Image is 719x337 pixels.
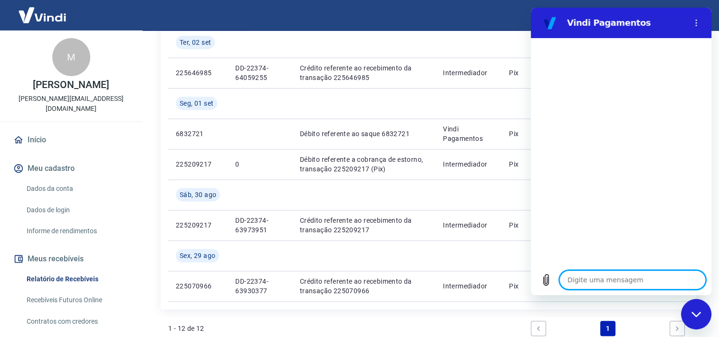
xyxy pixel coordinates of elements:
[300,155,428,174] p: Débito referente a cobrança de estorno, transação 225209217 (Pix)
[235,277,284,296] p: DD-22374-63930377
[300,63,428,82] p: Crédito referente ao recebimento da transação 225646985
[300,216,428,235] p: Crédito referente ao recebimento da transação 225209217
[509,159,546,169] p: Pix
[176,129,220,139] p: 6832721
[509,129,546,139] p: Pix
[23,290,131,310] a: Recebíveis Futuros Online
[681,299,711,329] iframe: Botão para abrir a janela de mensagens, conversa em andamento
[180,38,211,47] span: Ter, 02 set
[33,80,109,90] p: [PERSON_NAME]
[23,179,131,198] a: Dados da conta
[11,129,131,150] a: Início
[176,220,220,230] p: 225209217
[670,321,685,336] a: Next page
[443,159,494,169] p: Intermediador
[180,190,216,199] span: Sáb, 30 ago
[235,63,284,82] p: DD-22374-64059255
[176,68,220,78] p: 225646985
[168,324,204,333] p: 1 - 12 de 12
[300,129,428,139] p: Débito referente ao saque 6832721
[180,251,215,260] span: Sex, 29 ago
[509,220,546,230] p: Pix
[52,38,90,76] div: M
[531,321,546,336] a: Previous page
[235,216,284,235] p: DD-22374-63973951
[11,248,131,269] button: Meus recebíveis
[23,200,131,220] a: Dados de login
[11,0,73,30] img: Vindi
[673,7,708,24] button: Sair
[443,124,494,143] p: Vindi Pagamentos
[8,94,134,114] p: [PERSON_NAME][EMAIL_ADDRESS][DOMAIN_NAME]
[235,159,284,169] p: 0
[180,99,213,108] span: Seg, 01 set
[443,281,494,291] p: Intermediador
[600,321,615,336] a: Page 1 is your current page
[23,269,131,289] a: Relatório de Recebíveis
[531,8,711,295] iframe: Janela de mensagens
[23,312,131,331] a: Contratos com credores
[300,277,428,296] p: Crédito referente ao recebimento da transação 225070966
[176,159,220,169] p: 225209217
[23,221,131,241] a: Informe de rendimentos
[443,68,494,78] p: Intermediador
[509,281,546,291] p: Pix
[509,68,546,78] p: Pix
[11,158,131,179] button: Meu cadastro
[443,220,494,230] p: Intermediador
[176,281,220,291] p: 225070966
